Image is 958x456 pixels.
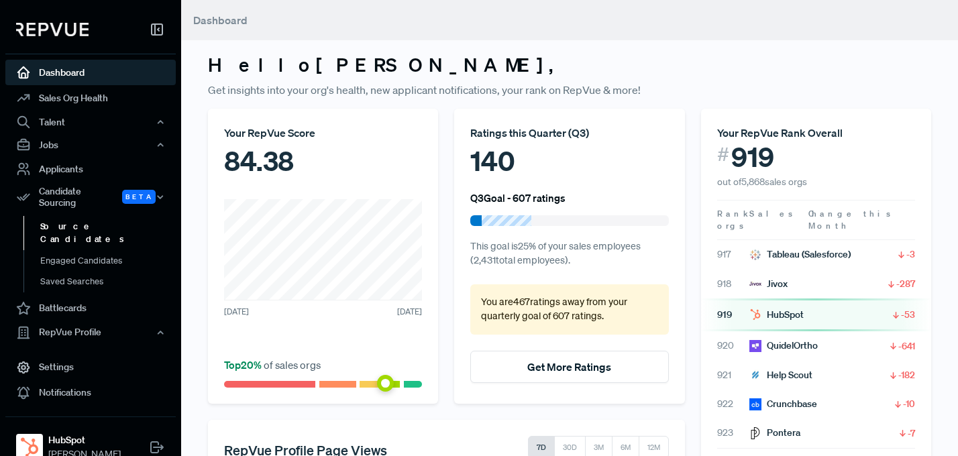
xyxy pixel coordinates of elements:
[717,397,749,411] span: 922
[749,398,761,410] img: Crunchbase
[717,208,795,231] span: Sales orgs
[717,126,843,139] span: Your RepVue Rank Overall
[5,133,176,156] button: Jobs
[224,306,249,318] span: [DATE]
[717,339,749,353] span: 920
[5,111,176,133] button: Talent
[717,141,729,168] span: #
[906,247,915,261] span: -3
[717,247,749,262] span: 917
[5,182,176,213] div: Candidate Sourcing
[5,380,176,406] a: Notifications
[470,351,668,383] button: Get More Ratings
[749,427,761,439] img: Pontera
[717,208,749,220] span: Rank
[749,278,761,290] img: Jivox
[470,239,668,268] p: This goal is 25 % of your sales employees ( 2,431 total employees).
[23,216,194,250] a: Source Candidates
[749,308,804,322] div: HubSpot
[5,85,176,111] a: Sales Org Health
[901,308,915,321] span: -53
[749,397,817,411] div: Crunchbase
[749,369,761,381] img: Help Scout
[717,308,749,322] span: 919
[749,247,851,262] div: Tableau (Salesforce)
[749,277,788,291] div: Jivox
[717,176,807,188] span: out of 5,868 sales orgs
[470,192,566,204] h6: Q3 Goal - 607 ratings
[898,339,915,353] span: -641
[808,208,893,231] span: Change this Month
[16,23,89,36] img: RepVue
[48,433,121,447] strong: HubSpot
[23,271,194,292] a: Saved Searches
[470,125,668,141] div: Ratings this Quarter ( Q3 )
[470,141,668,181] div: 140
[749,340,761,352] img: QuidelOrtho
[208,54,931,76] h3: Hello [PERSON_NAME] ,
[481,295,657,324] p: You are 467 ratings away from your quarterly goal of 607 ratings .
[731,141,774,173] span: 919
[717,426,749,440] span: 923
[717,277,749,291] span: 918
[5,321,176,344] button: RepVue Profile
[5,156,176,182] a: Applicants
[5,60,176,85] a: Dashboard
[397,306,422,318] span: [DATE]
[903,397,915,410] span: -10
[717,368,749,382] span: 921
[896,277,915,290] span: -287
[23,250,194,272] a: Engaged Candidates
[749,339,818,353] div: QuidelOrtho
[193,13,248,27] span: Dashboard
[898,368,915,382] span: -182
[122,190,156,204] span: Beta
[749,426,800,440] div: Pontera
[5,182,176,213] button: Candidate Sourcing Beta
[224,141,422,181] div: 84.38
[208,82,931,98] p: Get insights into your org's health, new applicant notifications, your rank on RepVue & more!
[5,355,176,380] a: Settings
[5,296,176,321] a: Battlecards
[224,358,264,372] span: Top 20 %
[224,358,321,372] span: of sales orgs
[749,368,812,382] div: Help Scout
[224,125,422,141] div: Your RepVue Score
[749,249,761,261] img: Tableau (Salesforce)
[908,426,915,440] span: -7
[749,308,761,321] img: HubSpot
